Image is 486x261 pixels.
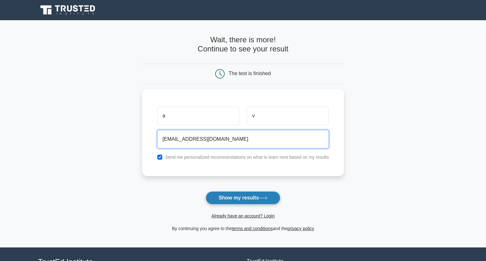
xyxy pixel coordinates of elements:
a: terms and conditions [232,226,273,231]
input: First name [157,107,239,125]
div: By continuing you agree to the and the [138,225,348,232]
button: Show my results [206,191,280,205]
a: Already have an account? Login [211,213,275,218]
h4: Wait, there is more! Continue to see your result [142,35,344,54]
input: Last name [247,107,329,125]
input: Email [157,130,329,148]
div: The test is finished [229,71,271,76]
label: Send me personalized recommendations on what to learn next based on my results [165,155,329,160]
a: privacy policy [288,226,314,231]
